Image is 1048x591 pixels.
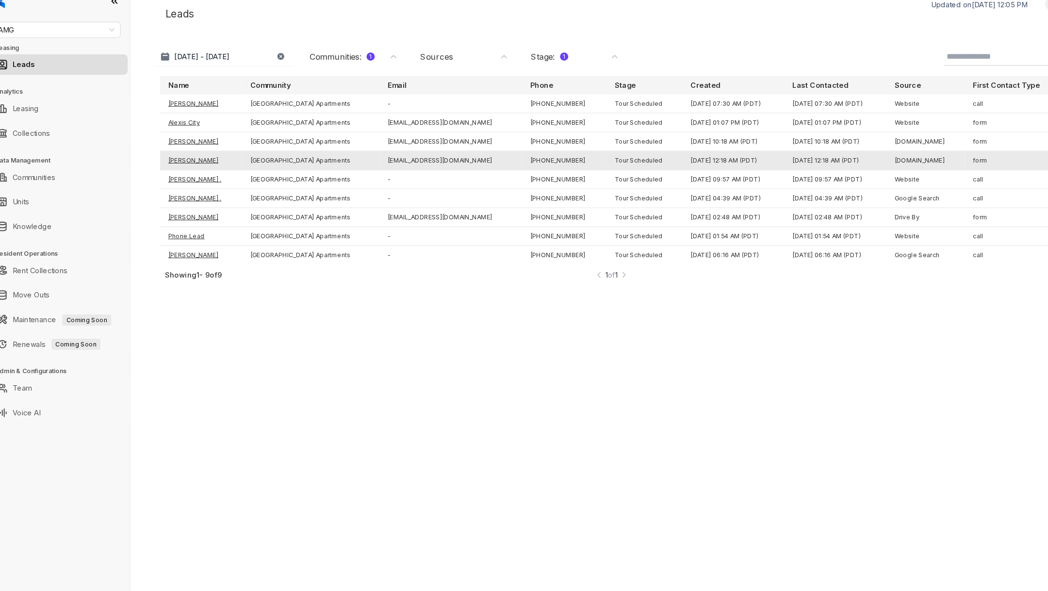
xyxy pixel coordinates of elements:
p: Stage [595,89,615,99]
td: [DATE] 09:57 AM (PDT) [756,175,852,193]
a: Collections [24,130,60,149]
span: 1 1 [586,269,598,279]
td: [DATE] 04:39 AM (PDT) [659,193,755,211]
a: Leasing [24,107,49,126]
td: Website [852,175,927,193]
td: [DATE] 07:30 AM (PDT) [659,103,755,121]
li: Voice AI [2,395,133,414]
div: Showing 1 - 9 of 9 [169,270,577,278]
p: [DATE] - [DATE] [178,62,230,72]
a: Knowledge [24,218,61,238]
p: Phone [515,89,537,99]
td: Phone Lead [164,229,242,246]
img: UserAvatar [1003,12,1017,22]
div: 1 [360,63,367,71]
td: call [927,246,1020,264]
li: Collections [2,130,133,149]
li: Units [2,195,133,214]
td: [PERSON_NAME] [164,139,242,157]
a: Units [24,195,40,214]
td: [GEOGRAPHIC_DATA] Apartments [242,121,372,139]
td: [DATE] 07:30 AM (PDT) [756,103,852,121]
div: Sources [410,62,442,72]
li: Leasing [2,107,133,126]
td: Tour Scheduled [587,229,659,246]
td: Tour Scheduled [587,175,659,193]
li: Maintenance [2,307,133,326]
li: Knowledge [2,218,133,238]
td: [DATE] 01:07 PM (PDT) [659,121,755,139]
a: Communities [24,172,65,191]
p: First Contact Type [934,89,998,99]
p: Last Contacted [764,89,817,99]
img: RightArrowIcon [600,269,607,279]
td: [PHONE_NUMBER] [507,139,587,157]
td: [PERSON_NAME] [164,103,242,121]
td: [PERSON_NAME] . [164,193,242,211]
td: form [927,121,1020,139]
td: [GEOGRAPHIC_DATA] Apartments [242,229,372,246]
a: Voice AI [24,395,50,414]
td: [DOMAIN_NAME] [852,139,927,157]
td: [DATE] 10:18 AM (PDT) [756,139,852,157]
td: [PHONE_NUMBER] [507,246,587,264]
td: [PHONE_NUMBER] [507,175,587,193]
td: - [372,246,507,264]
td: [DATE] 12:18 AM (PDT) [756,157,852,175]
td: - [372,103,507,121]
td: [EMAIL_ADDRESS][DOMAIN_NAME] [372,121,507,139]
td: Tour Scheduled [587,193,659,211]
td: form [927,211,1020,229]
td: call [927,193,1020,211]
td: [DATE] 04:39 AM (PDT) [756,193,852,211]
td: call [927,103,1020,121]
span: AMG [11,34,121,49]
td: [PERSON_NAME] [164,211,242,229]
td: - [372,229,507,246]
td: Google Search [852,193,927,211]
li: Move Outs [2,283,133,303]
td: [GEOGRAPHIC_DATA] Apartments [242,193,372,211]
span: of [589,270,595,278]
td: - [372,193,507,211]
td: [EMAIL_ADDRESS][DOMAIN_NAME] [372,139,507,157]
a: Rent Collections [24,260,76,279]
td: [PHONE_NUMBER] [507,193,587,211]
td: [PERSON_NAME] [164,246,242,264]
td: - [372,175,507,193]
img: logo [10,8,17,21]
td: [DATE] 01:54 AM (PDT) [659,229,755,246]
td: form [927,139,1020,157]
td: [GEOGRAPHIC_DATA] Apartments [242,175,372,193]
a: Move Outs [24,283,59,303]
td: [GEOGRAPHIC_DATA] Apartments [242,211,372,229]
h3: Data Management [8,161,135,170]
td: [DATE] 02:48 AM (PDT) [756,211,852,229]
td: Tour Scheduled [587,103,659,121]
td: Google Search [852,246,927,264]
a: RenewalsComing Soon [24,330,108,349]
div: 1 [543,63,551,71]
td: Alexis City [164,121,242,139]
td: [PHONE_NUMBER] [507,103,587,121]
td: Website [852,103,927,121]
td: [EMAIL_ADDRESS][DOMAIN_NAME] [372,157,507,175]
p: Created [667,89,695,99]
p: Name [172,89,192,99]
div: Communities : [306,62,367,72]
td: Tour Scheduled [587,121,659,139]
td: Drive By [852,211,927,229]
td: form [927,157,1020,175]
td: [GEOGRAPHIC_DATA] Apartments [242,139,372,157]
td: [PHONE_NUMBER] [507,121,587,139]
td: [DATE] 06:16 AM (PDT) [756,246,852,264]
button: [DATE] - [DATE] [159,58,290,76]
p: Source [860,89,885,99]
td: [DATE] 01:54 AM (PDT) [756,229,852,246]
td: [PHONE_NUMBER] [507,229,587,246]
li: Leads [2,65,133,84]
div: Stage : [515,62,551,72]
td: Website [852,229,927,246]
h3: Analytics [8,96,135,105]
p: Email [380,89,398,99]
